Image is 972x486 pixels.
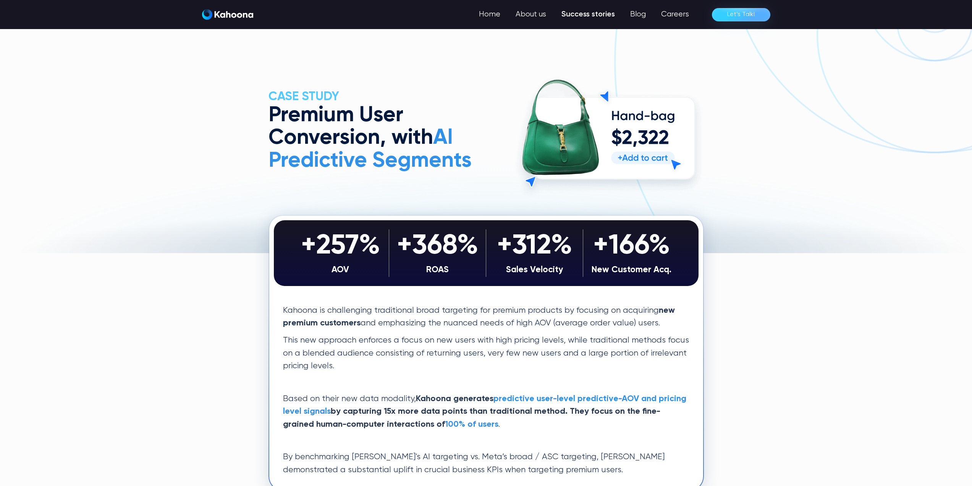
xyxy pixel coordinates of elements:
a: About us [508,7,554,22]
p: This new approach enforces a focus on new users with high pricing levels, while traditional metho... [283,334,689,372]
a: Let’s Talk! [712,8,770,21]
a: Success stories [554,7,623,22]
a: Careers [653,7,697,22]
div: +257% [296,229,385,263]
div: +166% [587,229,676,263]
div: +312% [490,229,579,263]
h2: CASE Study [268,89,480,104]
strong: by capturing 15x more data points than traditional method. They focus on the fine-grained human-c... [283,407,660,428]
div: Sales Velocity [490,263,579,277]
a: Blog [623,7,653,22]
p: Kahoona is challenging traditional broad targeting for premium products by focusing on acquiring ... [283,304,689,330]
a: home [202,9,253,20]
div: New Customer Acq. [587,263,676,277]
strong: 100% of users [445,420,498,429]
div: Let’s Talk! [727,8,755,21]
div: +368% [393,229,482,263]
div: AOV [296,263,385,277]
span: AI Predictive Segments [268,127,472,171]
div: ROAS [393,263,482,277]
a: Home [471,7,508,22]
p: Based on their new data modality, . [283,393,689,431]
h1: Premium User Conversion, with [268,104,480,172]
strong: Kahoona generates [416,395,493,403]
p: By benchmarking [PERSON_NAME]'s AI targeting vs. Meta’s broad / ASC targeting, [PERSON_NAME] demo... [283,451,689,476]
img: Kahoona logo white [202,9,253,20]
